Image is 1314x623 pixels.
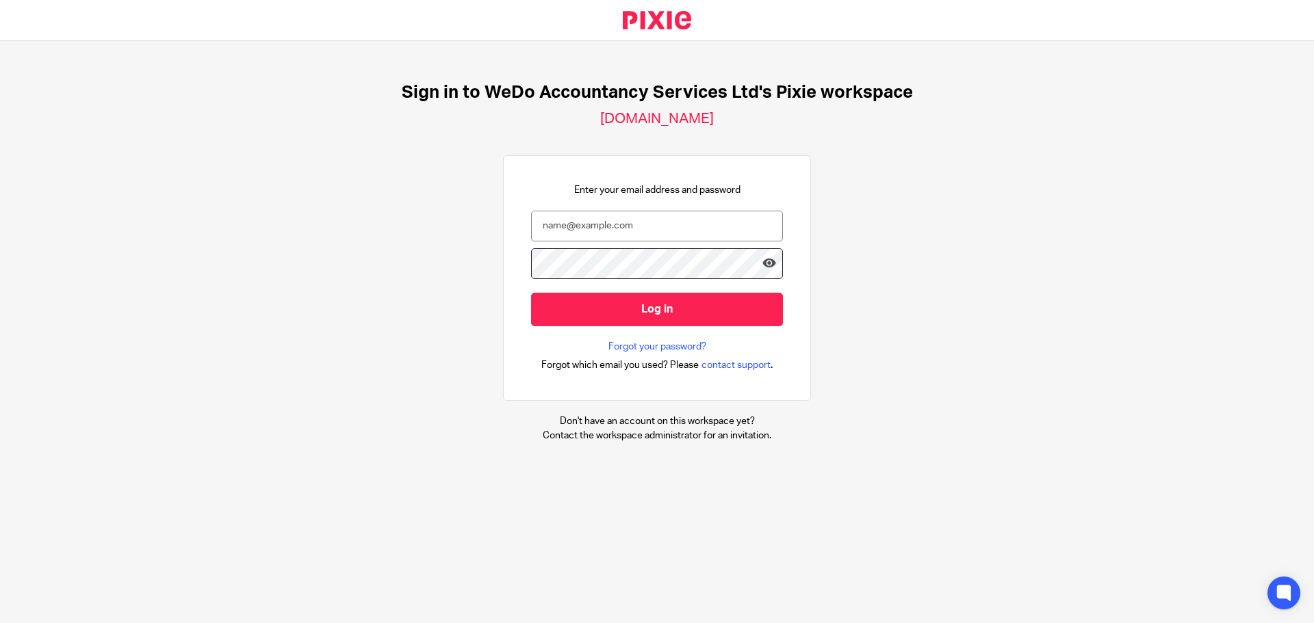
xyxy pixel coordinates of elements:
div: . [541,357,773,373]
h1: Sign in to WeDo Accountancy Services Ltd's Pixie workspace [402,82,913,103]
p: Enter your email address and password [574,183,740,197]
a: Forgot your password? [608,340,706,354]
input: name@example.com [531,211,783,241]
input: Log in [531,293,783,326]
h2: [DOMAIN_NAME] [600,110,714,128]
p: Don't have an account on this workspace yet? [543,414,771,428]
span: Forgot which email you used? Please [541,358,699,372]
p: Contact the workspace administrator for an invitation. [543,429,771,442]
span: contact support [701,358,771,372]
